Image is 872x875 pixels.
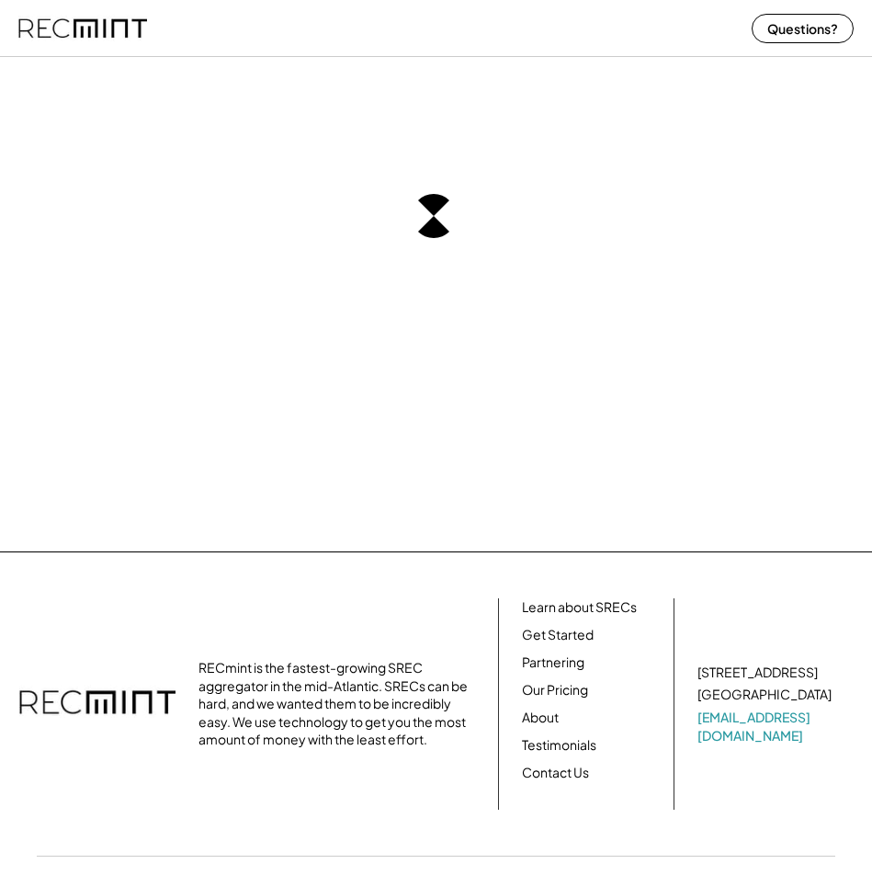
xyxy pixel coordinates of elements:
[522,764,589,782] a: Contact Us
[522,709,559,727] a: About
[19,672,176,736] img: recmint-logotype%403x.png
[522,626,594,644] a: Get Started
[198,659,474,749] div: RECmint is the fastest-growing SREC aggregator in the mid-Atlantic. SRECs can be hard, and we wan...
[522,598,637,617] a: Learn about SRECs
[522,653,584,672] a: Partnering
[697,686,832,704] div: [GEOGRAPHIC_DATA]
[522,736,596,755] a: Testimonials
[697,664,818,682] div: [STREET_ADDRESS]
[522,681,588,699] a: Our Pricing
[18,4,147,52] img: recmint-logotype%403x%20%281%29.jpeg
[697,709,835,744] a: [EMAIL_ADDRESS][DOMAIN_NAME]
[752,14,854,43] button: Questions?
